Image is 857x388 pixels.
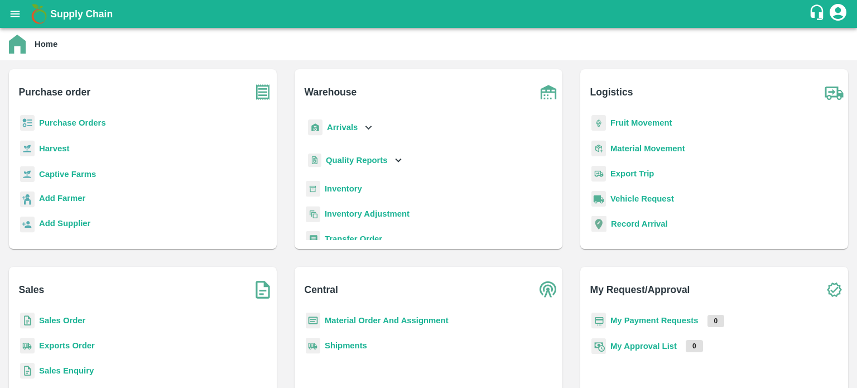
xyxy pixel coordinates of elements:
[591,115,606,131] img: fruit
[306,115,375,140] div: Arrivals
[610,118,672,127] a: Fruit Movement
[39,170,96,179] a: Captive Farms
[39,118,106,127] a: Purchase Orders
[820,276,848,304] img: check
[590,84,633,100] b: Logistics
[325,341,367,350] a: Shipments
[19,84,90,100] b: Purchase order
[20,166,35,183] img: harvest
[306,149,405,172] div: Quality Reports
[610,342,677,351] a: My Approval List
[326,156,388,165] b: Quality Reports
[19,282,45,298] b: Sales
[39,194,85,203] b: Add Farmer
[325,234,382,243] a: Transfer Order
[20,363,35,379] img: sales
[305,282,338,298] b: Central
[249,276,277,304] img: soSales
[610,169,654,178] a: Export Trip
[20,140,35,157] img: harvest
[808,4,828,24] div: customer-support
[611,219,668,228] a: Record Arrival
[20,313,35,329] img: sales
[306,231,320,247] img: whTransfer
[2,1,28,27] button: open drawer
[39,316,85,325] a: Sales Order
[820,78,848,106] img: truck
[306,181,320,197] img: whInventory
[50,8,113,20] b: Supply Chain
[610,144,685,153] a: Material Movement
[325,184,362,193] a: Inventory
[707,315,725,327] p: 0
[39,144,69,153] a: Harvest
[591,191,606,207] img: vehicle
[535,78,562,106] img: warehouse
[828,2,848,26] div: account of current user
[325,209,410,218] a: Inventory Adjustment
[535,276,562,304] img: central
[591,140,606,157] img: material
[591,313,606,329] img: payment
[20,191,35,208] img: farmer
[306,313,320,329] img: centralMaterial
[325,316,449,325] a: Material Order And Assignment
[9,35,26,54] img: home
[610,194,674,203] a: Vehicle Request
[306,206,320,222] img: inventory
[35,40,57,49] b: Home
[39,219,90,228] b: Add Supplier
[591,338,606,355] img: approval
[590,282,690,298] b: My Request/Approval
[610,316,699,325] a: My Payment Requests
[308,119,322,136] img: whArrival
[39,217,90,232] a: Add Supplier
[50,6,808,22] a: Supply Chain
[308,154,321,167] img: qualityReport
[327,123,358,132] b: Arrivals
[20,217,35,233] img: supplier
[20,338,35,354] img: shipments
[39,366,94,375] a: Sales Enquiry
[591,216,606,232] img: recordArrival
[305,84,357,100] b: Warehouse
[249,78,277,106] img: purchase
[39,192,85,207] a: Add Farmer
[20,115,35,131] img: reciept
[306,338,320,354] img: shipments
[39,341,95,350] a: Exports Order
[28,3,50,25] img: logo
[686,340,703,352] p: 0
[591,166,606,182] img: delivery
